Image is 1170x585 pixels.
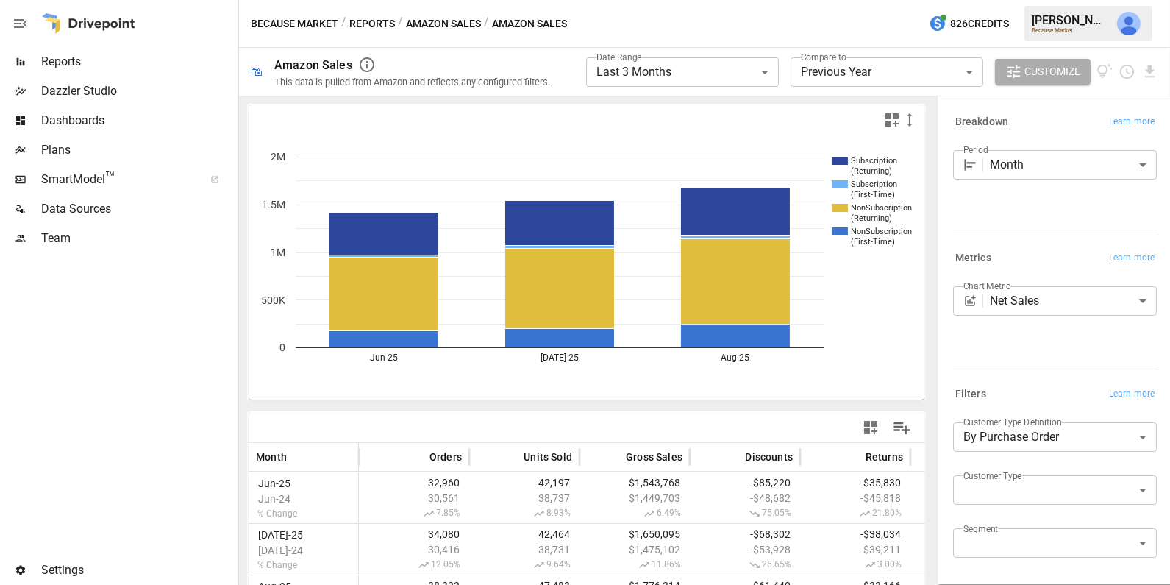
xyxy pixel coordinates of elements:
span: 30,416 [366,544,462,556]
label: Customer Type Definition [963,416,1062,428]
span: Month [256,450,287,464]
span: -$39,211 [807,544,903,556]
div: Because Market [1032,27,1108,34]
span: Learn more [1109,251,1155,266]
div: Net Sales [990,286,1157,316]
span: Team [41,230,235,247]
div: This data is pulled from Amazon and reflects any configured filters. [274,77,550,88]
button: Download report [1141,63,1158,80]
span: -$48,682 [697,492,793,504]
span: Plans [41,141,235,159]
button: Reports [349,15,395,33]
div: Month [990,150,1157,180]
button: Sort [723,447,743,467]
span: 30,561 [366,492,462,504]
span: -$35,830 [807,477,903,489]
span: -$85,220 [697,477,793,489]
span: 32,960 [366,477,462,489]
span: 4.98% [918,508,1013,520]
span: Settings [41,561,235,579]
button: 826Credits [923,10,1015,38]
span: Returns [866,450,903,464]
span: $1,381,963 [918,544,1013,556]
span: Learn more [1109,115,1155,130]
span: Units Sold [524,450,572,464]
span: 38,737 [477,492,572,504]
span: 75.05% [697,508,793,520]
button: Sort [502,447,522,467]
span: % Change [256,560,305,570]
span: $1,355,202 [918,492,1013,504]
span: $1,650,095 [587,528,682,540]
span: Learn more [1109,387,1155,402]
div: By Purchase Order [953,422,1157,452]
span: $1,475,102 [587,544,682,556]
text: NonSubscription [851,203,912,213]
span: Discounts [745,450,793,464]
text: (First-Time) [851,190,895,199]
span: 42,464 [477,528,572,540]
text: Subscription [851,180,897,189]
span: -$45,818 [807,492,903,504]
span: 9.64% [477,559,572,571]
label: Date Range [596,51,642,63]
span: Orders [429,450,462,464]
label: Segment [963,522,998,535]
button: Sort [843,447,864,467]
button: Sort [407,447,428,467]
span: Customize [1024,63,1080,81]
text: 2M [271,151,285,163]
span: $1,543,760 [918,528,1013,540]
text: 1M [271,247,285,258]
text: (Returning) [851,166,892,176]
div: / [484,15,489,33]
span: 7.85% [366,508,462,520]
span: 11.86% [587,559,682,571]
span: 12.05% [366,559,462,571]
span: Previous Year [801,65,871,79]
span: Reports [41,53,235,71]
span: -$53,928 [697,544,793,556]
label: Chart Metric [963,280,1011,292]
span: 11.71% [918,559,1013,571]
span: Jun-24 [256,493,299,505]
text: (First-Time) [851,237,895,247]
span: ™ [105,169,115,187]
div: [PERSON_NAME] [1032,13,1108,27]
text: Jun-25 [370,352,398,363]
div: / [398,15,403,33]
div: / [341,15,346,33]
span: Data Sources [41,200,235,218]
span: 3.00% [807,559,903,571]
div: 🛍 [251,65,263,79]
span: [DATE]-24 [256,545,305,556]
text: 500K [261,294,285,306]
text: 1.5M [262,199,285,210]
button: Customize [995,59,1091,85]
div: Amazon Sales [274,58,352,72]
img: Julie Wilton [1117,12,1141,35]
span: Last 3 Months [596,65,671,79]
button: Amazon Sales [406,15,481,33]
span: Dashboards [41,112,235,130]
span: Jun-25 [256,478,299,489]
span: SmartModel [41,171,194,188]
div: A chart. [249,135,925,400]
button: Because Market [251,15,338,33]
button: Sort [604,447,624,467]
label: Customer Type [963,469,1022,482]
button: Schedule report [1119,63,1135,80]
span: [DATE]-25 [256,529,305,541]
span: Dazzler Studio [41,82,235,100]
span: 826 Credits [950,15,1009,33]
text: (Returning) [851,213,892,223]
text: Subscription [851,156,897,166]
span: 26.65% [697,559,793,571]
span: -$68,302 [697,528,793,540]
span: $1,422,718 [918,477,1013,489]
button: Sort [288,447,309,467]
span: 38,731 [477,544,572,556]
text: 0 [279,341,285,353]
text: NonSubscription [851,227,912,236]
